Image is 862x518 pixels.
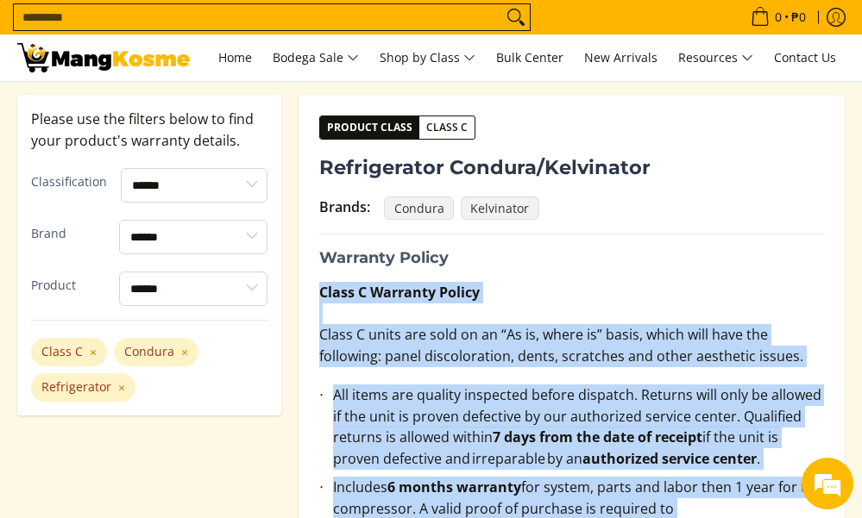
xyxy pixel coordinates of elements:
label: Brand [31,223,105,245]
span: Contact Us [774,49,836,66]
nav: Main Menu [207,34,845,81]
span: Home [218,49,252,66]
span: Kelvinator [461,197,539,221]
a: Contact Us [765,34,845,81]
div: Condura [114,338,198,366]
strong: authorized service center [582,449,757,468]
button: × [118,381,125,395]
span: We're online! [100,152,238,326]
span: Refrigerator Condura/Kelvinator [319,153,651,183]
span: • [746,8,811,27]
img: Warranty and Return Policies l Mang Kosme [17,43,190,72]
span: Resources [678,47,753,69]
a: Shop by Class [371,34,484,81]
a: Resources [670,34,762,81]
h3: Warranty Policy [319,248,824,268]
span: ₱0 [789,11,809,23]
span: Class C [419,119,475,136]
label: Classification [31,172,107,193]
div: Minimize live chat window [283,9,324,50]
button: × [181,346,188,359]
label: Product [31,275,105,296]
span: Product Class [320,116,419,139]
div: Chat with us now [90,97,290,119]
span: Bodega Sale [273,47,359,69]
strong: Class C Warranty Policy [319,283,480,302]
div: Class C [31,338,107,366]
span: Bulk Center [496,49,563,66]
a: New Arrivals [576,34,666,81]
div: Brands: [319,197,370,218]
li: All items are quality inspected before dispatch. Returns will only be allowed if the unit is prov... [333,384,824,477]
span: Condura [384,197,454,221]
strong: 7 days from the date of receipt [493,428,702,446]
span: New Arrivals [584,49,658,66]
textarea: Type your message and hit 'Enter' [9,340,329,400]
a: Home [210,34,261,81]
p: Class C units are sold on an “As is, where is” basis, which will have the following: panel discol... [319,282,824,384]
p: Please use the filters below to find your product's warranty details. [31,109,267,152]
div: Refrigerator [31,373,135,402]
a: Bodega Sale [264,34,368,81]
a: Bulk Center [488,34,572,81]
button: × [90,346,97,359]
strong: 6 months warranty [387,477,521,496]
button: Search [502,4,530,30]
span: 0 [772,11,784,23]
span: Shop by Class [380,47,475,69]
